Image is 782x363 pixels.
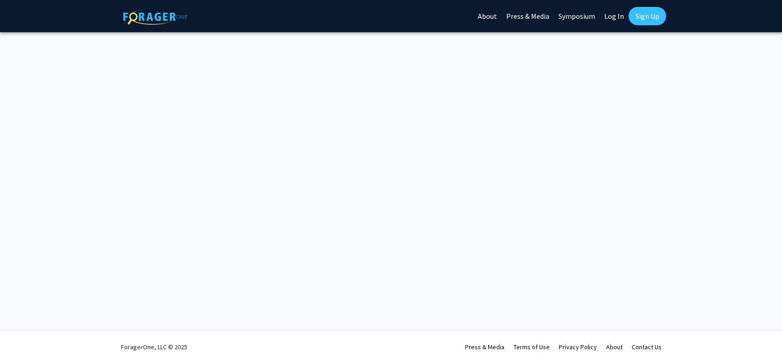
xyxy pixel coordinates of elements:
a: Privacy Policy [559,343,597,351]
a: Contact Us [632,343,662,351]
a: Press & Media [465,343,504,351]
a: Terms of Use [514,343,550,351]
img: ForagerOne Logo [123,9,187,25]
a: Sign Up [629,7,666,25]
div: ForagerOne, LLC © 2025 [121,331,187,363]
a: About [606,343,623,351]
